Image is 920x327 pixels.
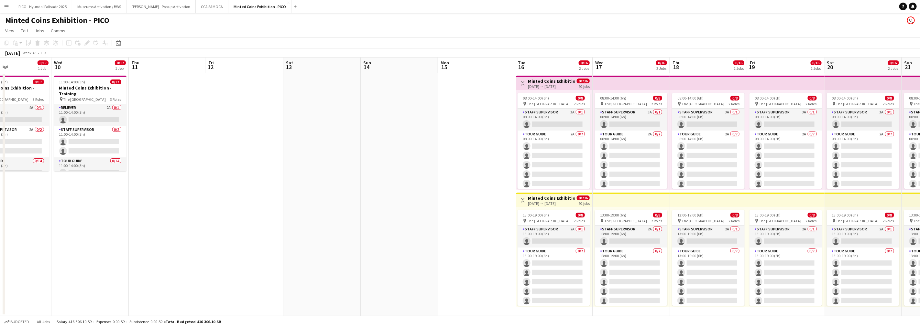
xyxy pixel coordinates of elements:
[40,50,46,55] div: +03
[21,28,28,34] span: Edit
[51,28,65,34] span: Comms
[228,0,291,13] button: Minted Coins Exhibition - PICO
[32,26,47,35] a: Jobs
[907,16,915,24] app-user-avatar: Salman AlQurni
[72,0,126,13] button: Museums Activation / BWS
[5,28,14,34] span: View
[35,28,44,34] span: Jobs
[5,16,109,25] h1: Minted Coins Exhibition - PICO
[13,0,72,13] button: PICO - Hyundai Palisade 2025
[48,26,68,35] a: Comms
[196,0,228,13] button: CCA SAMOCA
[3,318,30,325] button: Budgeted
[5,50,20,56] div: [DATE]
[166,319,221,324] span: Total Budgeted 416 306.10 SR
[21,50,38,55] span: Week 37
[10,320,29,324] span: Budgeted
[3,26,17,35] a: View
[36,319,51,324] span: All jobs
[57,319,221,324] div: Salary 416 306.10 SR + Expenses 0.00 SR + Subsistence 0.00 SR =
[126,0,196,13] button: [PERSON_NAME] - Pop up Activation
[18,26,31,35] a: Edit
